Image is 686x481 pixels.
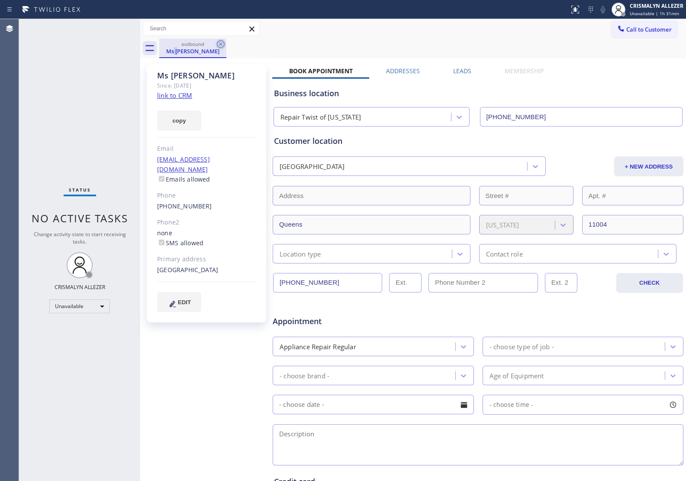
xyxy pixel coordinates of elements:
input: Emails allowed [159,176,164,182]
div: [GEOGRAPHIC_DATA] [280,162,345,172]
input: Ext. 2 [545,273,577,292]
input: Apt. # [582,186,683,205]
label: Addresses [386,67,420,75]
label: Book Appointment [289,67,353,75]
div: - choose type of job - [490,341,554,351]
button: Call to Customer [611,21,677,38]
div: [GEOGRAPHIC_DATA] [157,265,256,275]
span: Status [69,187,91,193]
input: ZIP [582,215,683,234]
input: Street # [479,186,573,205]
input: - choose date - [273,395,474,414]
label: Leads [453,67,471,75]
button: EDIT [157,292,201,312]
div: Location type [280,249,321,259]
div: Phone2 [157,218,256,227]
input: Phone Number [273,273,382,292]
div: Business location [274,88,682,99]
input: Phone Number [480,107,683,127]
div: Appliance Repair Regular [280,341,356,351]
div: Age of Equipment [490,370,544,380]
input: Search [143,22,259,36]
input: Address [273,186,470,205]
div: Ms [PERSON_NAME] [157,71,256,81]
span: Change activity state to start receiving tasks. [34,231,126,245]
input: Ext. [389,273,422,292]
span: Call to Customer [626,26,672,33]
a: [EMAIL_ADDRESS][DOMAIN_NAME] [157,155,210,173]
span: Unavailable | 1h 31min [630,10,679,16]
div: Unavailable [49,299,110,313]
span: Appointment [273,315,409,327]
div: CRISMALYN ALLEZER [55,283,105,291]
div: Primary address [157,254,256,264]
div: Repair Twist of [US_STATE] [280,112,361,122]
div: - choose brand - [280,370,329,380]
div: none [157,228,256,248]
div: CRISMALYN ALLEZER [630,2,683,10]
div: outbound [160,41,225,47]
div: Customer location [274,135,682,147]
label: Emails allowed [157,175,210,183]
button: copy [157,110,201,130]
div: Ms Pam [160,39,225,57]
button: + NEW ADDRESS [614,156,683,176]
div: Phone [157,191,256,201]
div: Email [157,144,256,154]
input: City [273,215,470,234]
a: link to CRM [157,91,192,100]
div: Since: [DATE] [157,81,256,91]
a: [PHONE_NUMBER] [157,202,212,210]
button: Mute [597,3,609,16]
span: - choose time - [490,400,534,409]
button: CHECK [616,273,683,293]
label: SMS allowed [157,239,203,247]
input: SMS allowed [159,240,164,245]
span: No active tasks [32,211,128,225]
label: Membership [505,67,544,75]
input: Phone Number 2 [428,273,538,292]
div: Ms [PERSON_NAME] [160,47,225,55]
div: Contact role [486,249,523,259]
span: EDIT [178,299,191,305]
